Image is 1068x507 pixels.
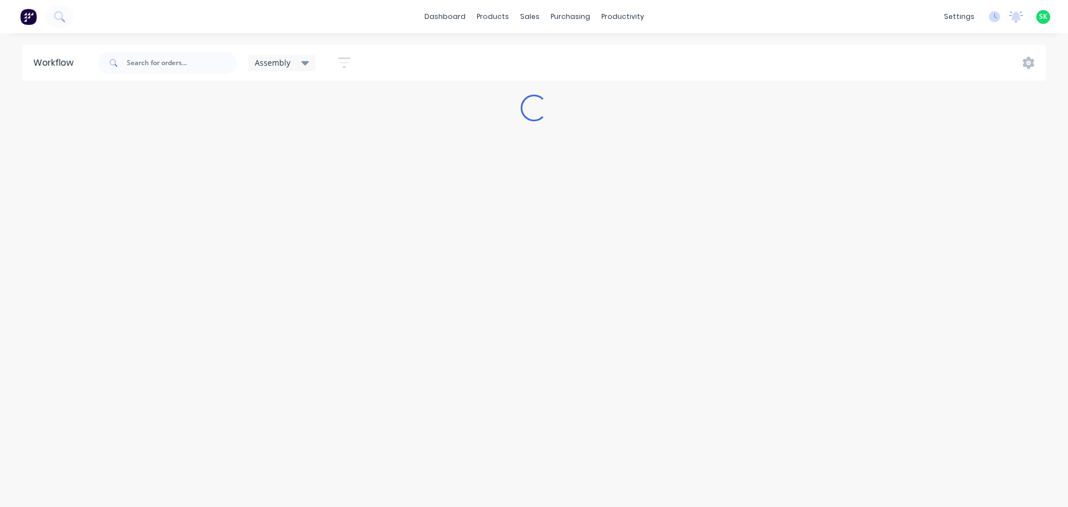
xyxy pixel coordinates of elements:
input: Search for orders... [127,52,237,74]
span: Assembly [255,57,290,68]
a: dashboard [419,8,471,25]
div: purchasing [545,8,596,25]
div: sales [515,8,545,25]
div: products [471,8,515,25]
span: SK [1039,12,1047,22]
div: Workflow [33,56,79,70]
img: Factory [20,8,37,25]
div: productivity [596,8,650,25]
div: settings [938,8,980,25]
